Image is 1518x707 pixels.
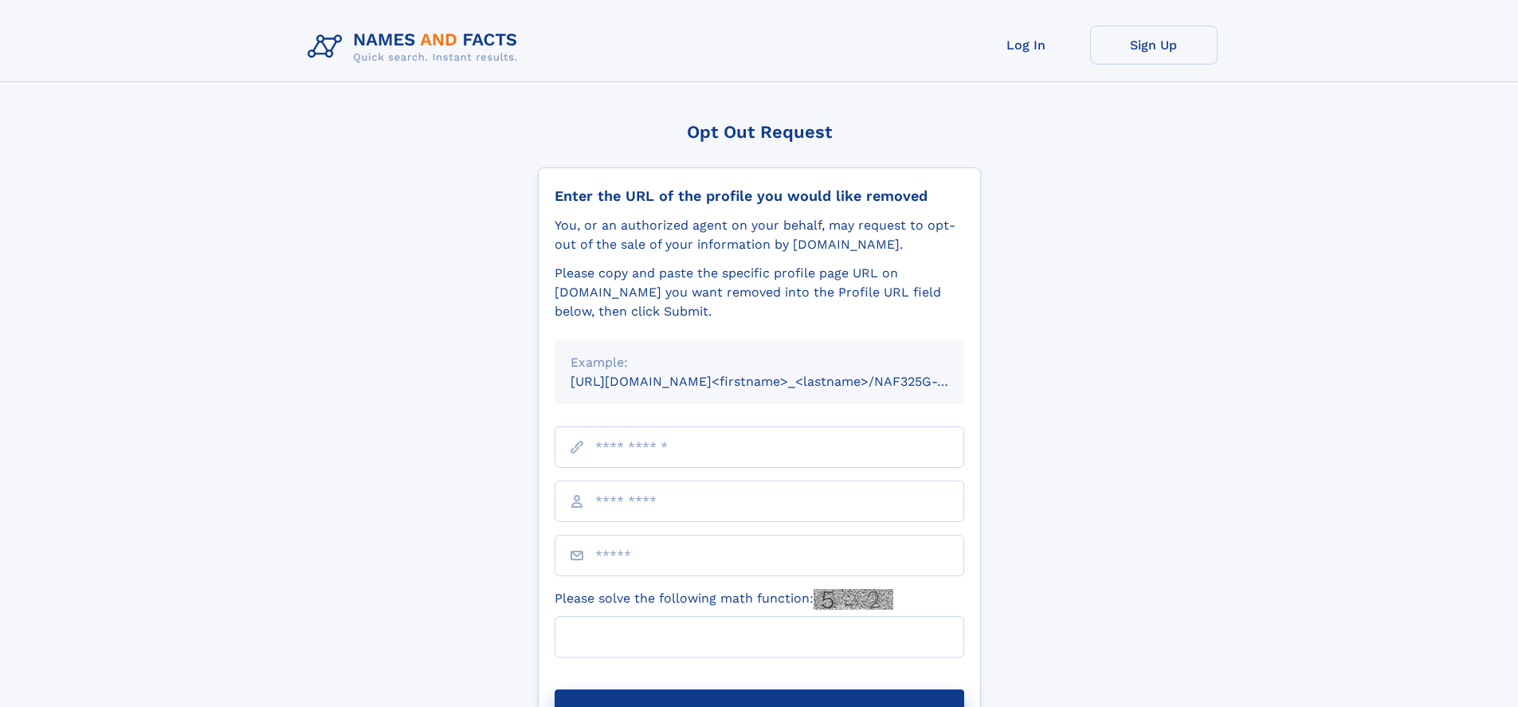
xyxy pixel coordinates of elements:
[538,122,981,142] div: Opt Out Request
[555,264,964,321] div: Please copy and paste the specific profile page URL on [DOMAIN_NAME] you want removed into the Pr...
[555,187,964,205] div: Enter the URL of the profile you would like removed
[571,353,948,372] div: Example:
[571,374,994,389] small: [URL][DOMAIN_NAME]<firstname>_<lastname>/NAF325G-xxxxxxxx
[301,26,531,69] img: Logo Names and Facts
[963,26,1090,65] a: Log In
[555,589,893,610] label: Please solve the following math function:
[555,216,964,254] div: You, or an authorized agent on your behalf, may request to opt-out of the sale of your informatio...
[1090,26,1218,65] a: Sign Up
